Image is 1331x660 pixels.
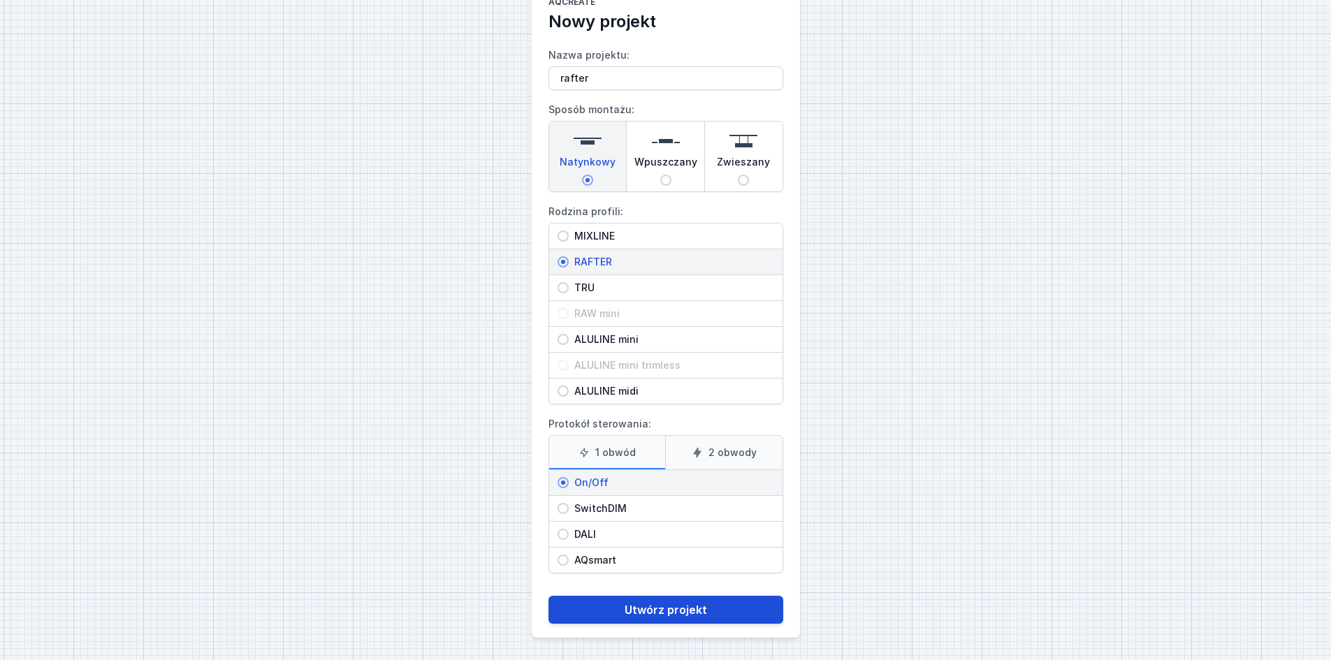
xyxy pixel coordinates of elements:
span: Zwieszany [717,155,770,175]
span: DALI [569,527,774,541]
span: ALULINE midi [569,384,774,398]
span: SwitchDIM [569,501,774,515]
input: ALULINE mini [558,334,569,345]
span: On/Off [569,476,774,490]
label: Nazwa projektu: [548,44,783,90]
input: Natynkowy [582,175,593,186]
input: DALI [558,529,569,540]
input: SwitchDIM [558,503,569,514]
img: surface.svg [574,127,602,155]
input: Nazwa projektu: [548,66,783,90]
label: 1 obwód [549,436,666,469]
input: RAFTER [558,256,569,267]
img: recessed.svg [652,127,680,155]
span: AQsmart [569,553,774,567]
input: On/Off [558,477,569,488]
label: 2 obwody [665,436,783,469]
input: Zwieszany [738,175,749,186]
span: Wpuszczany [634,155,697,175]
button: Utwórz projekt [548,596,783,624]
img: suspended.svg [729,127,757,155]
span: ALULINE mini [569,332,774,346]
input: TRU [558,282,569,293]
span: RAFTER [569,255,774,269]
label: Protokół sterowania: [548,413,783,573]
h2: Nowy projekt [548,10,783,33]
input: MIXLINE [558,230,569,242]
input: ALULINE midi [558,386,569,397]
span: Natynkowy [560,155,616,175]
span: MIXLINE [569,229,774,243]
input: Wpuszczany [660,175,671,186]
span: TRU [569,281,774,295]
input: AQsmart [558,555,569,566]
label: Rodzina profili: [548,200,783,404]
label: Sposób montażu: [548,98,783,192]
